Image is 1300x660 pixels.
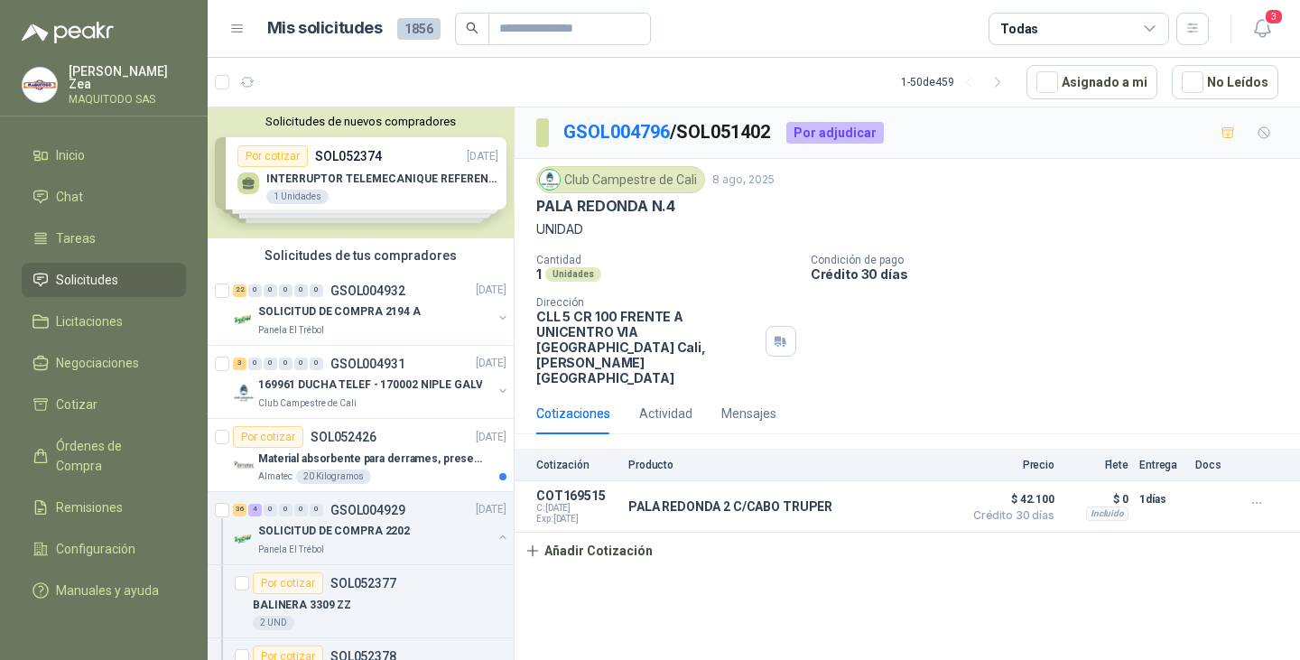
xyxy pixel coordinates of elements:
div: 0 [294,358,308,370]
button: No Leídos [1172,65,1278,99]
p: Dirección [536,296,758,309]
div: Por cotizar [253,572,323,594]
a: Remisiones [22,490,186,525]
a: 22 0 0 0 0 0 GSOL004932[DATE] Company LogoSOLICITUD DE COMPRA 2194 APanela El Trébol [233,280,510,338]
span: Inicio [56,145,85,165]
div: 0 [310,284,323,297]
a: Manuales y ayuda [22,573,186,608]
p: GSOL004932 [330,284,405,297]
a: Por cotizarSOL052377BALINERA 3309 ZZ2 UND [208,565,514,638]
div: 0 [248,284,262,297]
div: 1 - 50 de 459 [901,68,1012,97]
p: [DATE] [476,429,506,446]
p: GSOL004929 [330,504,405,516]
p: MAQUITODO SAS [69,94,186,105]
span: 3 [1264,8,1284,25]
div: Por adjudicar [786,122,884,144]
button: 3 [1246,13,1278,45]
div: 22 [233,284,246,297]
span: Crédito 30 días [964,510,1054,521]
a: Configuración [22,532,186,566]
p: Condición de pago [811,254,1293,266]
button: Asignado a mi [1026,65,1157,99]
a: Negociaciones [22,346,186,380]
div: 3 [233,358,246,370]
h1: Mis solicitudes [267,15,383,42]
p: 8 ago, 2025 [712,172,775,189]
span: Solicitudes [56,270,118,290]
p: 169961 DUCHA TELEF - 170002 NIPLE GALV [258,377,482,395]
img: Company Logo [233,382,255,404]
a: Solicitudes [22,263,186,297]
p: Cotización [536,459,617,471]
span: Cotizar [56,395,97,414]
div: 36 [233,504,246,516]
p: [DATE] [476,356,506,373]
div: 0 [248,358,262,370]
span: 1856 [397,18,441,40]
span: Tareas [56,228,96,248]
p: CLL 5 CR 100 FRENTE A UNICENTRO VIA [GEOGRAPHIC_DATA] Cali , [PERSON_NAME][GEOGRAPHIC_DATA] [536,309,758,386]
span: Remisiones [56,497,123,517]
span: $ 42.100 [964,488,1054,510]
a: GSOL004796 [563,121,670,143]
a: Cotizar [22,387,186,422]
button: Solicitudes de nuevos compradores [215,115,506,128]
p: 1 días [1139,488,1184,510]
p: SOL052377 [330,577,396,590]
p: Entrega [1139,459,1184,471]
div: 0 [294,504,308,516]
img: Company Logo [540,170,560,190]
p: $ 0 [1065,488,1128,510]
div: Solicitudes de tus compradores [208,238,514,273]
div: 2 UND [253,616,294,630]
div: Actividad [639,404,692,423]
span: Negociaciones [56,353,139,373]
div: 0 [264,504,277,516]
p: Precio [964,459,1054,471]
div: 0 [279,358,292,370]
p: Almatec [258,469,292,484]
p: Docs [1195,459,1231,471]
div: 0 [279,504,292,516]
img: Company Logo [23,68,57,102]
span: C: [DATE] [536,503,617,514]
div: Solicitudes de nuevos compradoresPor cotizarSOL052374[DATE] INTERRUPTOR TELEMECANIQUE REFERENCIA.... [208,107,514,238]
a: Por cotizarSOL052426[DATE] Company LogoMaterial absorbente para derrames, presentación de 20 kg (... [208,419,514,492]
div: Todas [1000,19,1038,39]
p: COT169515 [536,488,617,503]
span: Órdenes de Compra [56,436,169,476]
img: Company Logo [233,455,255,477]
span: Manuales y ayuda [56,581,159,600]
p: SOLICITUD DE COMPRA 2194 A [258,304,421,321]
img: Company Logo [233,528,255,550]
span: search [466,22,478,34]
p: 1 [536,266,542,282]
div: Incluido [1086,507,1128,521]
a: Chat [22,180,186,214]
div: 0 [279,284,292,297]
div: 0 [264,284,277,297]
div: 0 [310,358,323,370]
p: Flete [1065,459,1128,471]
p: PALA REDONDA 2 C/CABO TRUPER [628,499,832,514]
a: Órdenes de Compra [22,429,186,483]
p: Cantidad [536,254,796,266]
a: Licitaciones [22,304,186,339]
p: SOLICITUD DE COMPRA 2202 [258,524,410,541]
img: Company Logo [233,309,255,330]
p: Crédito 30 días [811,266,1293,282]
a: 36 4 0 0 0 0 GSOL004929[DATE] Company LogoSOLICITUD DE COMPRA 2202Panela El Trébol [233,499,510,557]
div: 0 [294,284,308,297]
div: 20 Kilogramos [296,469,371,484]
div: Por cotizar [233,426,303,448]
div: 0 [264,358,277,370]
a: 3 0 0 0 0 0 GSOL004931[DATE] Company Logo169961 DUCHA TELEF - 170002 NIPLE GALVClub Campestre de ... [233,353,510,411]
div: 0 [310,504,323,516]
p: Material absorbente para derrames, presentación de 20 kg (1 bulto) [258,451,483,468]
a: Inicio [22,138,186,172]
p: UNIDAD [536,219,1278,239]
p: Panela El Trébol [258,543,324,557]
p: Panela El Trébol [258,323,324,338]
button: Añadir Cotización [515,533,663,569]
